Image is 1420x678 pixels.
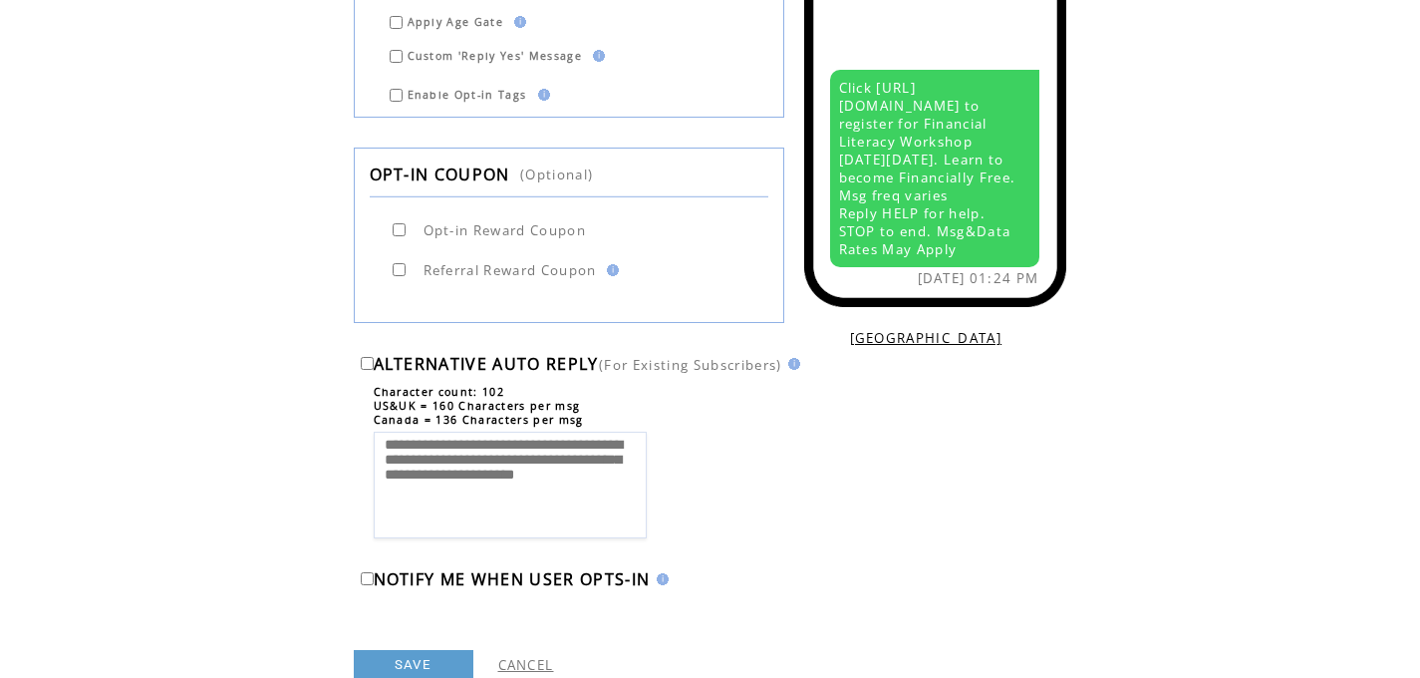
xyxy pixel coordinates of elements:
[520,166,593,183] span: (Optional)
[850,329,1002,347] a: [GEOGRAPHIC_DATA]
[374,385,505,399] span: Character count: 102
[408,15,504,29] span: Apply Age Gate
[839,79,1016,258] span: Click [URL][DOMAIN_NAME] to register for Financial Literacy Workshop [DATE][DATE]. Learn to becom...
[408,88,527,102] span: Enable Opt-in Tags
[424,221,587,239] span: Opt-in Reward Coupon
[599,356,782,374] span: (For Existing Subscribers)
[651,573,669,585] img: help.gif
[374,413,584,427] span: Canada = 136 Characters per msg
[782,358,800,370] img: help.gif
[424,261,597,279] span: Referral Reward Coupon
[374,353,599,375] span: ALTERNATIVE AUTO REPLY
[498,656,554,674] a: CANCEL
[601,264,619,276] img: help.gif
[408,49,583,63] span: Custom 'Reply Yes' Message
[532,89,550,101] img: help.gif
[374,568,651,590] span: NOTIFY ME WHEN USER OPTS-IN
[587,50,605,62] img: help.gif
[508,16,526,28] img: help.gif
[374,399,581,413] span: US&UK = 160 Characters per msg
[370,164,510,185] span: OPT-IN COUPON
